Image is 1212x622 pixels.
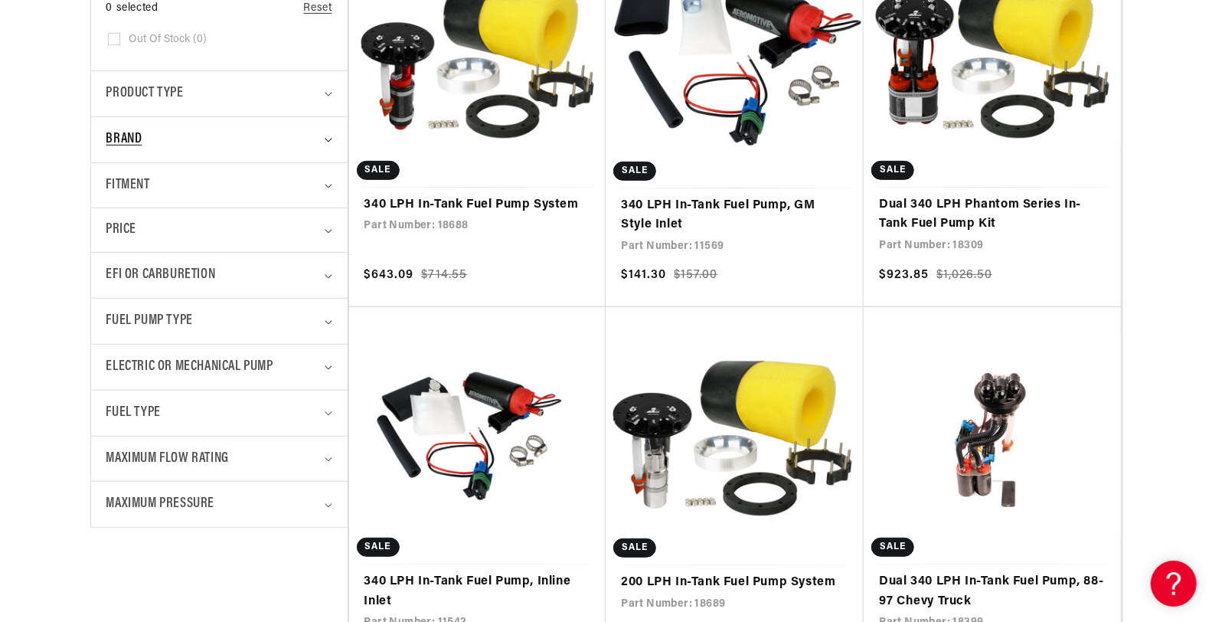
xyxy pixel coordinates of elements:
summary: EFI or Carburetion (0 selected) [106,253,332,298]
a: 340 LPH In-Tank Fuel Pump, GM Style Inlet [621,196,848,235]
summary: Maximum Flow Rating (0 selected) [106,437,332,482]
summary: Fitment (0 selected) [106,163,332,208]
span: Brand [106,129,142,151]
a: 200 LPH In-Tank Fuel Pump System [621,573,848,593]
span: Fuel Pump Type [106,310,193,332]
span: Maximum Pressure [106,493,215,516]
span: EFI or Carburetion [106,264,216,286]
a: Dual 340 LPH In-Tank Fuel Pump, 88-97 Chevy Truck [879,572,1106,611]
summary: Fuel Pump Type (0 selected) [106,299,332,344]
a: Dual 340 LPH Phantom Series In-Tank Fuel Pump Kit [879,195,1106,234]
span: Product type [106,83,184,105]
summary: Maximum Pressure (0 selected) [106,482,332,527]
summary: Fuel Type (0 selected) [106,391,332,436]
summary: Price [106,208,332,252]
summary: Brand (0 selected) [106,117,332,162]
span: Maximum Flow Rating [106,448,229,470]
a: 340 LPH In-Tank Fuel Pump, Inline Inlet [364,572,591,611]
summary: Electric or Mechanical Pump (0 selected) [106,345,332,390]
span: Electric or Mechanical Pump [106,356,273,378]
span: Out of stock (0) [129,33,207,47]
summary: Product type (0 selected) [106,71,332,116]
span: Fuel Type [106,402,161,424]
span: Price [106,220,136,241]
span: Fitment [106,175,150,197]
a: 340 LPH In-Tank Fuel Pump System [364,195,591,215]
